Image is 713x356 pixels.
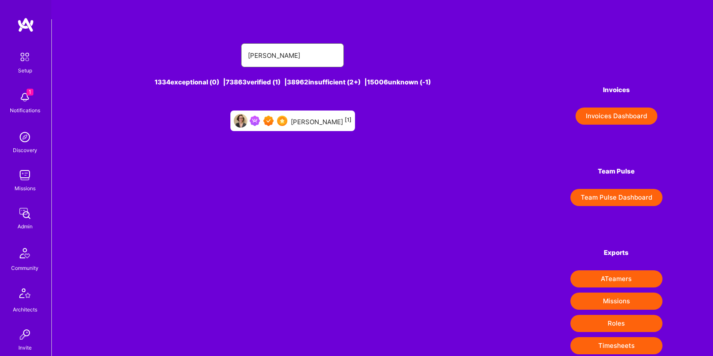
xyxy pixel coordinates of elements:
[13,305,37,314] div: Architects
[16,167,33,184] img: teamwork
[570,337,662,354] button: Timesheets
[18,66,32,75] div: Setup
[15,184,36,193] div: Missions
[18,222,33,231] div: Admin
[570,108,662,125] a: Invoices Dashboard
[248,45,337,66] input: Search for an A-Teamer
[102,78,483,87] div: 1334 exceptional (0) | 73863 verified (1) | 38962 insufficient (2+) | 15006 unknown (-1)
[570,86,662,94] h4: Invoices
[16,129,33,146] img: discovery
[10,106,40,115] div: Notifications
[18,343,32,352] div: Invite
[570,168,662,175] h4: Team Pulse
[15,284,35,305] img: Architects
[570,189,662,206] button: Team Pulse Dashboard
[13,146,37,155] div: Discovery
[277,116,287,126] img: SelectionTeam
[234,114,248,128] img: User Avatar
[16,89,33,106] img: bell
[263,116,274,126] img: Exceptional A.Teamer
[11,263,39,272] div: Community
[576,108,657,125] button: Invoices Dashboard
[17,17,34,33] img: logo
[16,205,33,222] img: admin teamwork
[570,249,662,257] h4: Exports
[345,117,352,123] sup: [1]
[16,48,34,66] img: setup
[27,89,33,96] span: 1
[291,115,352,126] div: [PERSON_NAME]
[16,326,33,343] img: Invite
[570,270,662,287] button: ATeamers
[570,315,662,332] button: Roles
[570,293,662,310] button: Missions
[250,116,260,126] img: Been on Mission
[15,243,35,263] img: Community
[227,107,358,135] a: User AvatarBeen on MissionExceptional A.TeamerSelectionTeam[PERSON_NAME][1]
